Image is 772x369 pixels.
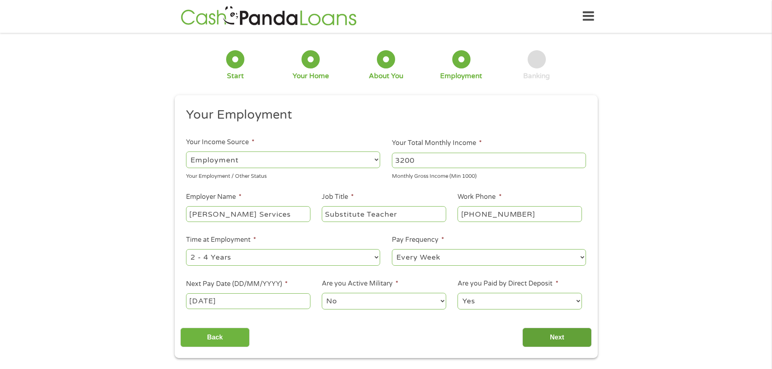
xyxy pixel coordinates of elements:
[180,328,250,348] input: Back
[440,72,482,81] div: Employment
[392,153,586,168] input: 1800
[186,107,580,123] h2: Your Employment
[392,236,444,244] label: Pay Frequency
[322,206,446,222] input: Cashier
[322,279,398,288] label: Are you Active Military
[186,206,310,222] input: Walmart
[186,170,380,181] div: Your Employment / Other Status
[392,139,482,147] label: Your Total Monthly Income
[522,328,592,348] input: Next
[186,280,288,288] label: Next Pay Date (DD/MM/YYYY)
[458,206,582,222] input: (231) 754-4010
[186,293,310,309] input: Use the arrow keys to pick a date
[293,72,329,81] div: Your Home
[458,279,558,288] label: Are you Paid by Direct Deposit
[186,193,242,201] label: Employer Name
[186,138,254,147] label: Your Income Source
[392,170,586,181] div: Monthly Gross Income (Min 1000)
[178,5,359,28] img: GetLoanNow Logo
[369,72,403,81] div: About You
[186,236,256,244] label: Time at Employment
[227,72,244,81] div: Start
[523,72,550,81] div: Banking
[322,193,354,201] label: Job Title
[458,193,501,201] label: Work Phone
